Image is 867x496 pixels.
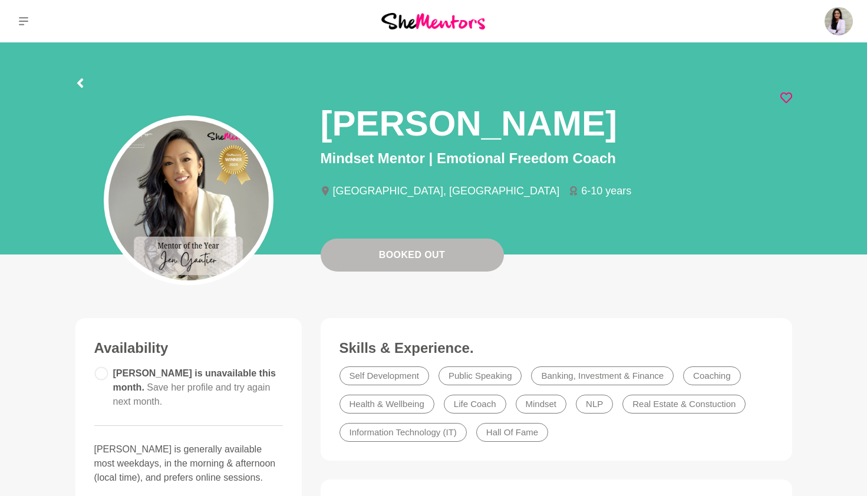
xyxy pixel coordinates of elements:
img: Himani [825,7,853,35]
h3: Skills & Experience. [339,339,773,357]
p: Mindset Mentor | Emotional Freedom Coach [321,148,792,169]
h1: [PERSON_NAME] [321,101,617,146]
span: Save her profile and try again next month. [113,382,271,406]
li: 6-10 years [569,186,641,196]
li: [GEOGRAPHIC_DATA], [GEOGRAPHIC_DATA] [321,186,569,196]
h3: Availability [94,339,283,357]
p: [PERSON_NAME] is generally available most weekdays, in the morning & afternoon (local time), and ... [94,442,283,485]
img: She Mentors Logo [381,13,485,29]
span: [PERSON_NAME] is unavailable this month. [113,368,276,406]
